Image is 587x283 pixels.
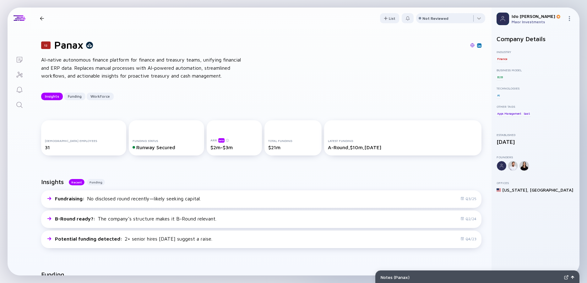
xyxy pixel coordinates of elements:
a: Lists [8,52,31,67]
div: Finance [497,56,508,62]
div: Maor Investments [512,19,564,24]
div: Industry [497,50,574,54]
div: No disclosed round recently—likely seeking capital. [55,196,201,201]
img: United States Flag [497,188,501,192]
img: Expand Notes [564,275,568,280]
div: Q3/25 [460,196,476,201]
div: AI-native autonomous finance platform for finance and treasury teams, unifying financial and ERP ... [41,56,242,80]
div: Founders [497,155,574,159]
img: Profile Picture [497,13,509,25]
div: AI [497,92,501,98]
a: Search [8,97,31,112]
img: Open Notes [571,276,574,279]
img: Panax Website [470,43,475,47]
div: Other Tags [497,105,574,108]
h2: Funding [41,271,64,278]
div: 2+ senior hires [DATE] suggest a raise. [55,236,212,242]
div: SaaS [523,110,531,117]
div: Insights [41,91,63,101]
div: A-Round, $10m, [DATE] [328,144,478,150]
button: List [380,13,399,23]
img: Menu [567,16,572,21]
div: Funding [64,91,85,101]
div: Q2/24 [460,216,476,221]
div: Q4/23 [460,237,476,241]
div: [DEMOGRAPHIC_DATA] Employees [45,139,122,143]
button: Funding [64,93,85,100]
button: Recent [69,179,84,185]
div: $2m-$3m [210,144,258,150]
div: beta [218,138,225,143]
div: 31 [45,144,122,150]
a: Investor Map [8,67,31,82]
div: Funding Status [133,139,201,143]
div: $21m [268,144,318,150]
h2: Company Details [497,35,574,42]
span: Fundraising : [55,196,86,201]
div: Offices [497,181,574,185]
div: ARR [210,138,258,143]
button: Workforce [87,93,114,100]
div: Notes ( Panax ) [381,275,562,280]
div: Workforce [87,91,114,101]
h2: Insights [41,178,64,185]
button: Funding [87,179,105,185]
div: Not Reviewed [422,16,448,21]
div: Latest Funding [328,139,478,143]
div: [US_STATE] , [502,187,529,193]
span: B-Round ready? : [55,216,96,221]
div: List [380,14,399,23]
div: Ido [PERSON_NAME] [512,14,564,19]
img: Panax Linkedin Page [478,44,481,47]
div: The company’s structure makes it B-Round relevant. [55,216,216,221]
div: B2B [497,74,503,80]
div: Apps Management [497,110,522,117]
div: 12 [41,41,51,49]
a: Reminders [8,82,31,97]
button: Insights [41,93,63,100]
div: Business Model [497,68,574,72]
div: Technologies [497,86,574,90]
div: [GEOGRAPHIC_DATA] [530,187,573,193]
div: Established [497,133,574,137]
div: Total Funding [268,139,318,143]
h1: Panax [54,39,83,51]
span: Potential funding detected : [55,236,123,242]
div: [DATE] [497,139,574,145]
div: Runway Secured [133,144,201,150]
